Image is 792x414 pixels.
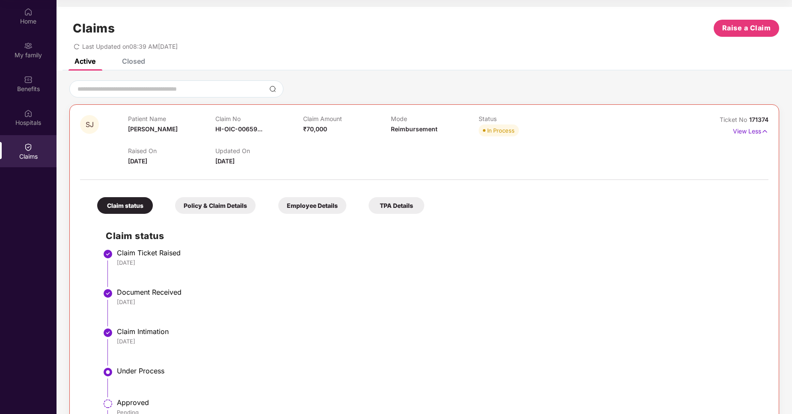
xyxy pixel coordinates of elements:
img: svg+xml;base64,PHN2ZyBpZD0iSG9zcGl0YWxzIiB4bWxucz0iaHR0cDovL3d3dy53My5vcmcvMjAwMC9zdmciIHdpZHRoPS... [24,109,33,118]
div: Claim status [97,197,153,214]
span: [DATE] [215,157,235,165]
div: Policy & Claim Details [175,197,256,214]
img: svg+xml;base64,PHN2ZyBpZD0iU3RlcC1Eb25lLTMyeDMyIiB4bWxucz0iaHR0cDovL3d3dy53My5vcmcvMjAwMC9zdmciIH... [103,288,113,299]
h1: Claims [73,21,115,35]
div: [DATE] [117,259,760,266]
div: Under Process [117,367,760,375]
span: 171374 [749,116,768,123]
p: Mode [391,115,479,122]
button: Raise a Claim [714,20,779,37]
img: svg+xml;base64,PHN2ZyBpZD0iU3RlcC1Eb25lLTMyeDMyIiB4bWxucz0iaHR0cDovL3d3dy53My5vcmcvMjAwMC9zdmciIH... [103,249,113,259]
p: Raised On [128,147,216,154]
img: svg+xml;base64,PHN2ZyBpZD0iQmVuZWZpdHMiIHhtbG5zPSJodHRwOi8vd3d3LnczLm9yZy8yMDAwL3N2ZyIgd2lkdGg9Ij... [24,75,33,84]
div: In Process [487,126,515,135]
p: View Less [733,124,768,136]
span: Ticket No [720,116,749,123]
img: svg+xml;base64,PHN2ZyB3aWR0aD0iMjAiIGhlaWdodD0iMjAiIHZpZXdCb3g9IjAgMCAyMCAyMCIgZmlsbD0ibm9uZSIgeG... [24,41,33,50]
p: Updated On [215,147,303,154]
span: Raise a Claim [722,23,771,33]
span: [PERSON_NAME] [128,125,178,133]
p: Status [479,115,566,122]
div: Document Received [117,288,760,296]
span: Reimbursement [391,125,438,133]
div: Claim Ticket Raised [117,248,760,257]
div: Employee Details [278,197,346,214]
span: redo [74,43,80,50]
span: HI-OIC-00659... [215,125,262,133]
p: Claim Amount [303,115,391,122]
div: [DATE] [117,337,760,345]
span: Last Updated on 08:39 AM[DATE] [82,43,178,50]
img: svg+xml;base64,PHN2ZyBpZD0iU3RlcC1Eb25lLTMyeDMyIiB4bWxucz0iaHR0cDovL3d3dy53My5vcmcvMjAwMC9zdmciIH... [103,328,113,338]
p: Patient Name [128,115,216,122]
img: svg+xml;base64,PHN2ZyBpZD0iU3RlcC1BY3RpdmUtMzJ4MzIiIHhtbG5zPSJodHRwOi8vd3d3LnczLm9yZy8yMDAwL3N2Zy... [103,367,113,377]
img: svg+xml;base64,PHN2ZyBpZD0iU2VhcmNoLTMyeDMyIiB4bWxucz0iaHR0cDovL3d3dy53My5vcmcvMjAwMC9zdmciIHdpZH... [269,86,276,92]
h2: Claim status [106,229,760,243]
div: Active [74,57,95,65]
span: SJ [86,121,94,128]
span: [DATE] [128,157,147,165]
img: svg+xml;base64,PHN2ZyB4bWxucz0iaHR0cDovL3d3dy53My5vcmcvMjAwMC9zdmciIHdpZHRoPSIxNyIgaGVpZ2h0PSIxNy... [761,127,768,136]
p: Claim No [215,115,303,122]
span: ₹70,000 [303,125,327,133]
div: Closed [122,57,145,65]
img: svg+xml;base64,PHN2ZyBpZD0iQ2xhaW0iIHhtbG5zPSJodHRwOi8vd3d3LnczLm9yZy8yMDAwL3N2ZyIgd2lkdGg9IjIwIi... [24,143,33,151]
div: Claim Intimation [117,327,760,336]
img: svg+xml;base64,PHN2ZyBpZD0iSG9tZSIgeG1sbnM9Imh0dHA6Ly93d3cudzMub3JnLzIwMDAvc3ZnIiB3aWR0aD0iMjAiIG... [24,8,33,16]
div: Approved [117,398,760,407]
img: svg+xml;base64,PHN2ZyBpZD0iU3RlcC1QZW5kaW5nLTMyeDMyIiB4bWxucz0iaHR0cDovL3d3dy53My5vcmcvMjAwMC9zdm... [103,399,113,409]
div: [DATE] [117,298,760,306]
div: TPA Details [369,197,424,214]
